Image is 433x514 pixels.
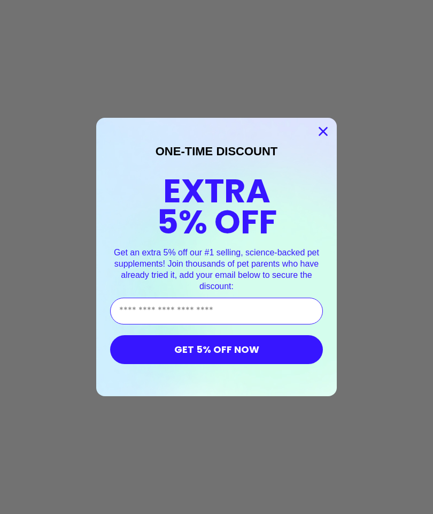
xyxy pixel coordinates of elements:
span: EXTRA [163,168,270,214]
button: GET 5% OFF NOW [110,335,323,364]
button: Close dialog [314,122,333,141]
span: ONE-TIME DISCOUNT [156,145,278,158]
span: 5% OFF [157,199,277,245]
span: Get an extra 5% off our #1 selling, science-backed pet supplements! Join thousands of pet parents... [114,248,319,290]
